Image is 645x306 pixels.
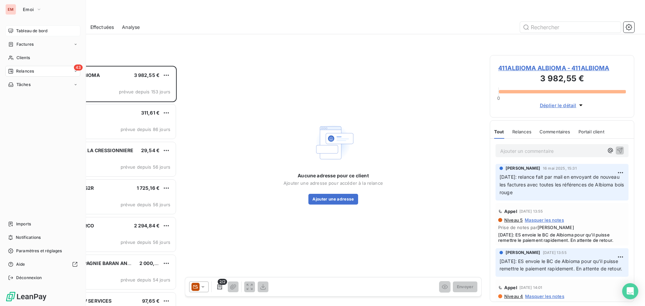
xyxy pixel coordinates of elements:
span: [DATE] 13:55 [519,209,543,213]
img: Logo LeanPay [5,291,47,302]
span: Clients [16,55,30,61]
span: 311,61 € [141,110,160,116]
span: Appel [504,209,517,214]
span: Masquer les notes [525,294,564,299]
span: 411BARAN COMPAGNIE BARAN AND CO INVEST [47,260,158,266]
span: Effectuées [90,24,114,31]
span: Niveau 5 [504,217,523,223]
span: 411ALBIOMA ALBIOMA - 411ALBIOMA [498,63,626,73]
div: EM [5,4,16,15]
span: 29,54 € [141,147,160,153]
span: Relances [512,129,531,134]
span: Prise de notes par [498,225,626,230]
span: [DATE]: relance fait par mail en envoyant de nouveau les factures avec toutes les références de A... [500,174,625,195]
input: Rechercher [520,22,621,33]
span: Paramètres et réglages [16,248,62,254]
span: Tout [494,129,504,134]
span: Commentaires [540,129,570,134]
span: 2 000,03 € [139,260,165,266]
span: 2 294,84 € [134,223,160,228]
span: Déconnexion [16,275,42,281]
span: Masquer les notes [525,217,564,223]
span: Déplier le détail [540,102,576,109]
span: [DATE] 14:01 [519,286,543,290]
div: grid [32,66,177,306]
span: prévue depuis 56 jours [121,164,170,170]
span: [PERSON_NAME] [506,165,540,171]
span: Aucune adresse pour ce client [298,172,369,179]
span: 97,65 € [142,298,160,304]
span: Ajouter une adresse pour accéder à la relance [284,180,383,186]
span: Relances [16,68,34,74]
span: 43 [74,64,83,71]
span: prévue depuis 54 jours [121,277,170,282]
button: Envoyer [453,281,477,292]
span: [PERSON_NAME] [506,250,540,256]
span: prévue depuis 153 jours [119,89,170,94]
div: Open Intercom Messenger [622,283,638,299]
span: Appel [504,285,517,290]
span: Portail client [578,129,604,134]
span: 1 725,16 € [137,185,160,191]
span: 2/2 [218,279,227,285]
span: 0 [497,95,500,101]
span: prévue depuis 86 jours [121,127,170,132]
span: Imports [16,221,31,227]
span: [PERSON_NAME] [537,225,574,230]
button: Ajouter une adresse [308,194,358,205]
span: prévue depuis 56 jours [121,202,170,207]
span: [DATE]: ES envoie le BC de Albioma pour qu'il puisse remettre le paiement rapidement. En attente ... [498,232,626,243]
span: Tableau de bord [16,28,47,34]
span: 3 982,55 € [134,72,160,78]
span: Factures [16,41,34,47]
h3: 3 982,55 € [498,73,626,86]
img: Empty state [312,121,355,164]
span: Emoi [23,7,34,12]
span: [DATE]: ES envoie le BC de Albioma pour qu'il puisse remettre le paiement rapidement. En attente ... [500,258,622,272]
button: Déplier le détail [538,101,587,109]
span: 411AFU005 AFUL LA CRESSIONNIERE [47,147,134,153]
span: Niveau 4 [504,294,523,299]
span: [DATE] 13:55 [543,251,567,255]
span: Notifications [16,234,41,241]
a: Aide [5,259,80,270]
span: Aide [16,261,25,267]
span: Analyse [122,24,140,31]
span: 16 mai 2025, 15:31 [543,166,577,170]
span: prévue depuis 56 jours [121,239,170,245]
span: Tâches [16,82,31,88]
